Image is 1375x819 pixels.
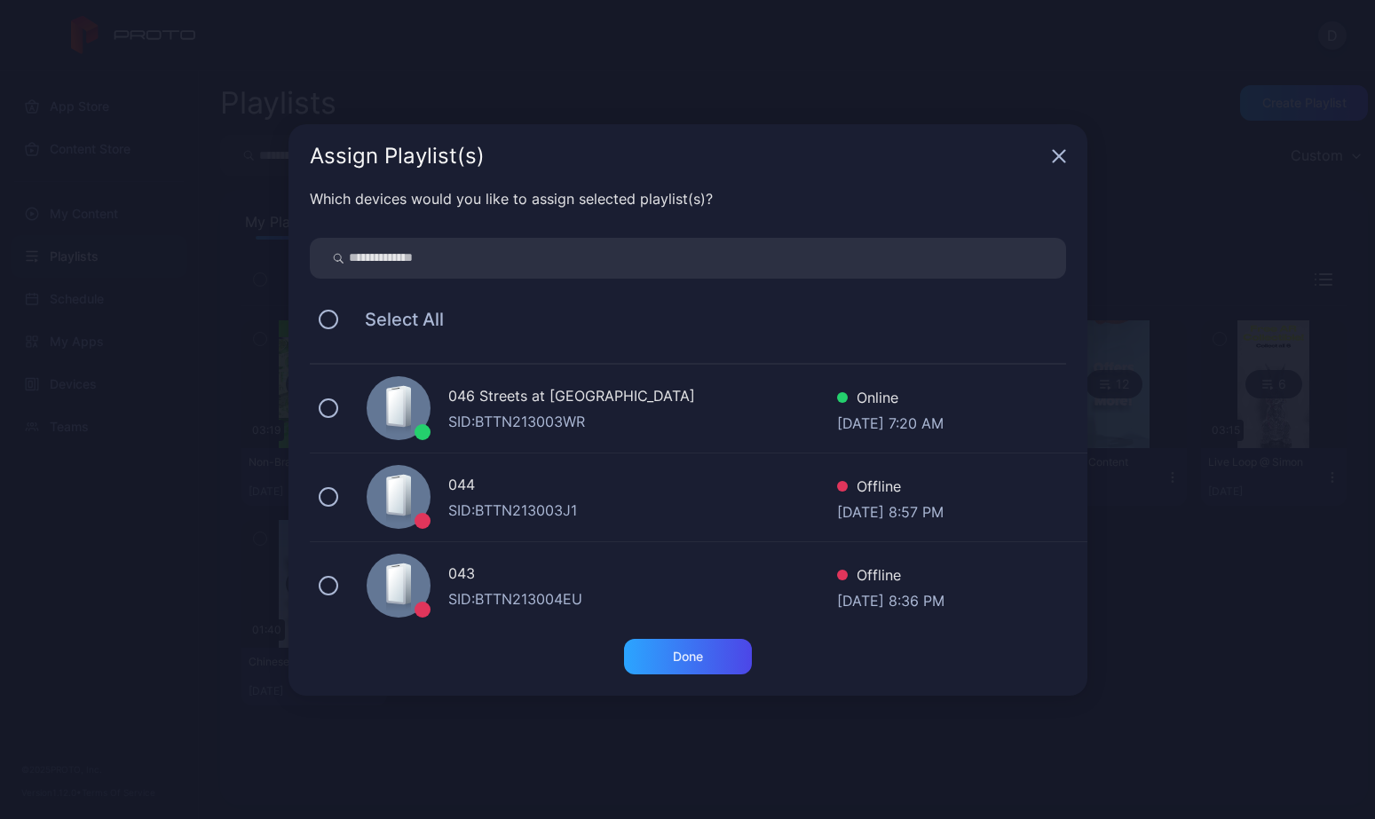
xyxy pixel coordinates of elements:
[448,563,837,588] div: 043
[837,590,944,608] div: [DATE] 8:36 PM
[448,474,837,500] div: 044
[448,385,837,411] div: 046 Streets at [GEOGRAPHIC_DATA]
[837,387,944,413] div: Online
[448,588,837,610] div: SID: BTTN213004EU
[837,501,944,519] div: [DATE] 8:57 PM
[310,146,1045,167] div: Assign Playlist(s)
[837,476,944,501] div: Offline
[448,411,837,432] div: SID: BTTN213003WR
[624,639,752,674] button: Done
[310,188,1066,209] div: Which devices would you like to assign selected playlist(s)?
[837,564,944,590] div: Offline
[837,413,944,430] div: [DATE] 7:20 AM
[347,309,444,330] span: Select All
[673,650,703,664] div: Done
[448,500,837,521] div: SID: BTTN213003J1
